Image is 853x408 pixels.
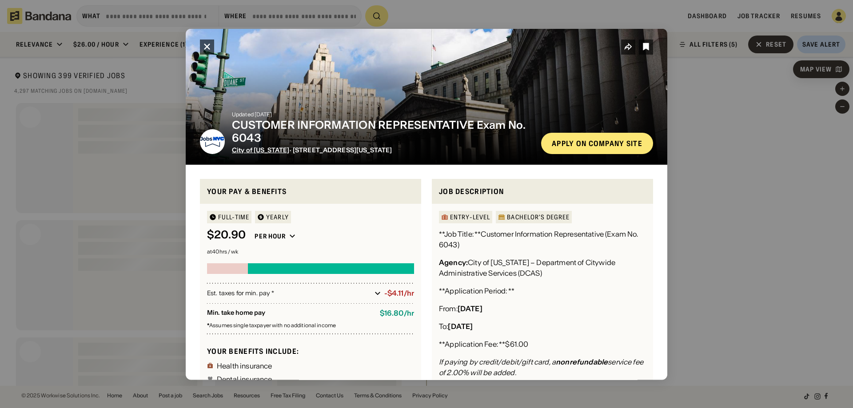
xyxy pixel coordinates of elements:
div: CUSTOMER INFORMATION REPRESENTATIVE Exam No. 6043 [232,119,534,145]
a: City of [US_STATE] [232,146,290,154]
div: at 40 hrs / wk [207,249,414,254]
div: Updated [DATE] [232,112,534,117]
div: City of [US_STATE] – Department of Citywide Administrative Services (DCAS) [439,257,646,278]
div: To: [439,321,473,332]
a: Apply on company site [541,132,653,154]
div: **Application Fee: **$61.00 [439,339,528,349]
div: $ 20.90 [207,229,246,242]
div: Your benefits include: [207,346,414,356]
div: **Job Title: **Customer Information Representative (Exam No. 6043) [439,229,646,250]
div: Bachelor's Degree [507,214,570,220]
div: Dental insurance [217,375,272,382]
div: Health insurance [217,362,272,369]
div: Full-time [218,214,249,220]
div: Your pay & benefits [207,186,414,197]
div: Min. take home pay [207,309,373,317]
img: City of New York logo [200,129,225,154]
div: Agency: [439,258,468,267]
div: nonrefundable [556,357,608,366]
div: $ 16.80 / hr [380,309,414,317]
div: **Application Period: ** [439,285,514,296]
div: Assumes single taxpayer with no additional income [207,323,414,328]
div: Job Description [439,186,646,197]
div: From: [439,303,482,314]
div: Per hour [255,232,286,240]
div: Est. taxes for min. pay * [207,289,371,297]
div: [DATE] [458,304,482,313]
em: If paying by credit/debit/gift card, a service fee of 2.00% will be added. [439,357,643,377]
div: · [STREET_ADDRESS][US_STATE] [232,146,534,154]
div: Entry-Level [450,214,490,220]
div: [DATE] [448,322,473,331]
div: Apply on company site [552,139,642,147]
div: -$4.11/hr [384,289,414,297]
div: YEARLY [266,214,289,220]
